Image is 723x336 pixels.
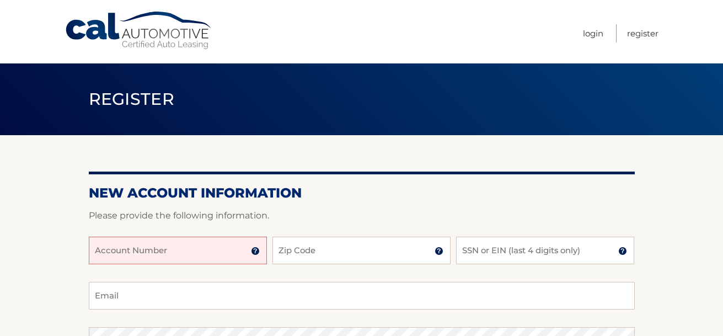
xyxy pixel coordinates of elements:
input: Email [89,282,635,310]
img: tooltip.svg [435,247,443,255]
img: tooltip.svg [618,247,627,255]
h2: New Account Information [89,185,635,201]
a: Login [583,24,603,42]
a: Cal Automotive [65,11,213,50]
input: Account Number [89,237,267,264]
a: Register [627,24,658,42]
img: tooltip.svg [251,247,260,255]
p: Please provide the following information. [89,208,635,223]
span: Register [89,89,175,109]
input: Zip Code [272,237,451,264]
input: SSN or EIN (last 4 digits only) [456,237,634,264]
